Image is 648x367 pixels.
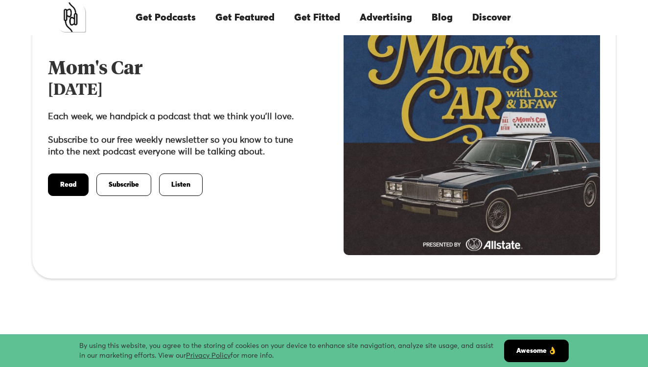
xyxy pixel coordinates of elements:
h2: [DATE] [48,83,103,98]
div: By using this website, you agree to the storing of cookies on your device to enhance site navigat... [79,341,504,361]
a: Subscribe [96,173,151,196]
a: Awesome 👌 [504,340,569,362]
a: Get Fitted [284,1,350,34]
p: Each week, we handpick a podcast that we think you'll love. Subscribe to our free weekly newslett... [48,111,304,158]
a: Read [48,173,89,196]
a: home [56,2,86,33]
a: Get Podcasts [126,1,206,34]
a: Privacy Policy [186,352,231,359]
a: Blog [422,1,463,34]
a: Discover [463,1,520,34]
a: Listen [159,173,203,196]
a: Get Featured [206,1,284,34]
a: Advertising [350,1,422,34]
h1: Mom's Car [48,60,142,78]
